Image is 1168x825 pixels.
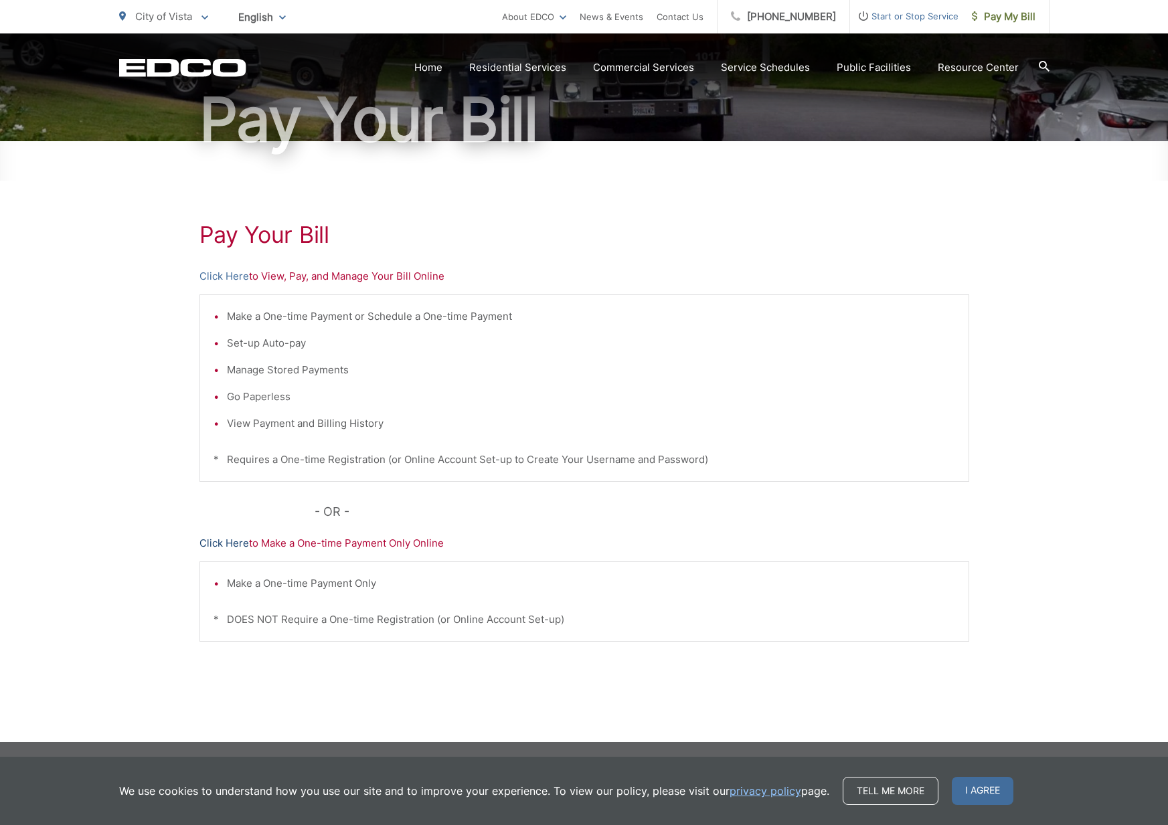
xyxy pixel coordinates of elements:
[227,416,955,432] li: View Payment and Billing History
[199,268,969,284] p: to View, Pay, and Manage Your Bill Online
[972,9,1035,25] span: Pay My Bill
[938,60,1019,76] a: Resource Center
[469,60,566,76] a: Residential Services
[227,575,955,591] li: Make a One-time Payment Only
[227,362,955,378] li: Manage Stored Payments
[119,58,246,77] a: EDCD logo. Return to the homepage.
[837,60,911,76] a: Public Facilities
[119,86,1050,153] h1: Pay Your Bill
[227,308,955,325] li: Make a One-time Payment or Schedule a One-time Payment
[228,5,296,29] span: English
[580,9,643,25] a: News & Events
[135,10,192,23] span: City of Vista
[199,535,249,551] a: Click Here
[721,60,810,76] a: Service Schedules
[414,60,442,76] a: Home
[199,221,969,248] h1: Pay Your Bill
[199,535,969,551] p: to Make a One-time Payment Only Online
[227,389,955,405] li: Go Paperless
[199,268,249,284] a: Click Here
[214,612,955,628] p: * DOES NOT Require a One-time Registration (or Online Account Set-up)
[502,9,566,25] a: About EDCO
[952,777,1013,805] span: I agree
[843,777,938,805] a: Tell me more
[227,335,955,351] li: Set-up Auto-pay
[730,783,801,799] a: privacy policy
[657,9,703,25] a: Contact Us
[214,452,955,468] p: * Requires a One-time Registration (or Online Account Set-up to Create Your Username and Password)
[119,783,829,799] p: We use cookies to understand how you use our site and to improve your experience. To view our pol...
[593,60,694,76] a: Commercial Services
[315,502,969,522] p: - OR -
